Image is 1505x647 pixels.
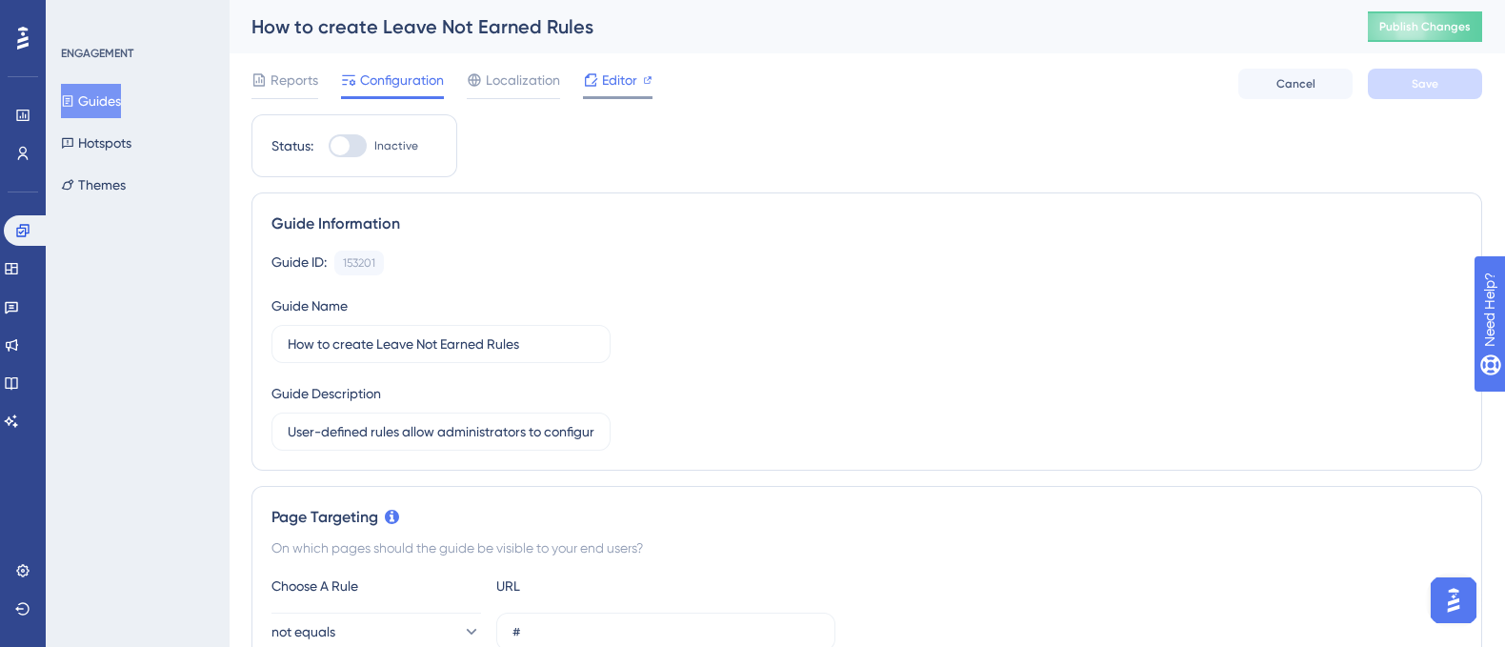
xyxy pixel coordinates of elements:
span: Publish Changes [1379,19,1471,34]
div: Guide Information [271,212,1462,235]
span: Cancel [1276,76,1315,91]
span: Need Help? [45,5,119,28]
span: Localization [486,69,560,91]
button: Guides [61,84,121,118]
div: Guide Name [271,294,348,317]
button: Cancel [1238,69,1353,99]
div: Choose A Rule [271,575,481,597]
span: Reports [271,69,318,91]
div: ENGAGEMENT [61,46,133,61]
span: Inactive [374,138,418,153]
div: Page Targeting [271,506,1462,529]
div: Guide ID: [271,251,327,275]
div: URL [496,575,706,597]
input: yourwebsite.com/path [512,621,819,642]
span: Save [1412,76,1438,91]
button: Publish Changes [1368,11,1482,42]
button: Themes [61,168,126,202]
button: Hotspots [61,126,131,160]
span: Editor [602,69,637,91]
input: Type your Guide’s Name here [288,334,594,354]
div: 153201 [343,255,375,271]
div: On which pages should the guide be visible to your end users? [271,536,1462,559]
div: Status: [271,134,313,157]
iframe: UserGuiding AI Assistant Launcher [1425,572,1482,629]
span: Configuration [360,69,444,91]
div: Guide Description [271,382,381,405]
div: How to create Leave Not Earned Rules [251,13,1320,40]
span: not equals [271,620,335,643]
button: Save [1368,69,1482,99]
input: Type your Guide’s Description here [288,421,594,442]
